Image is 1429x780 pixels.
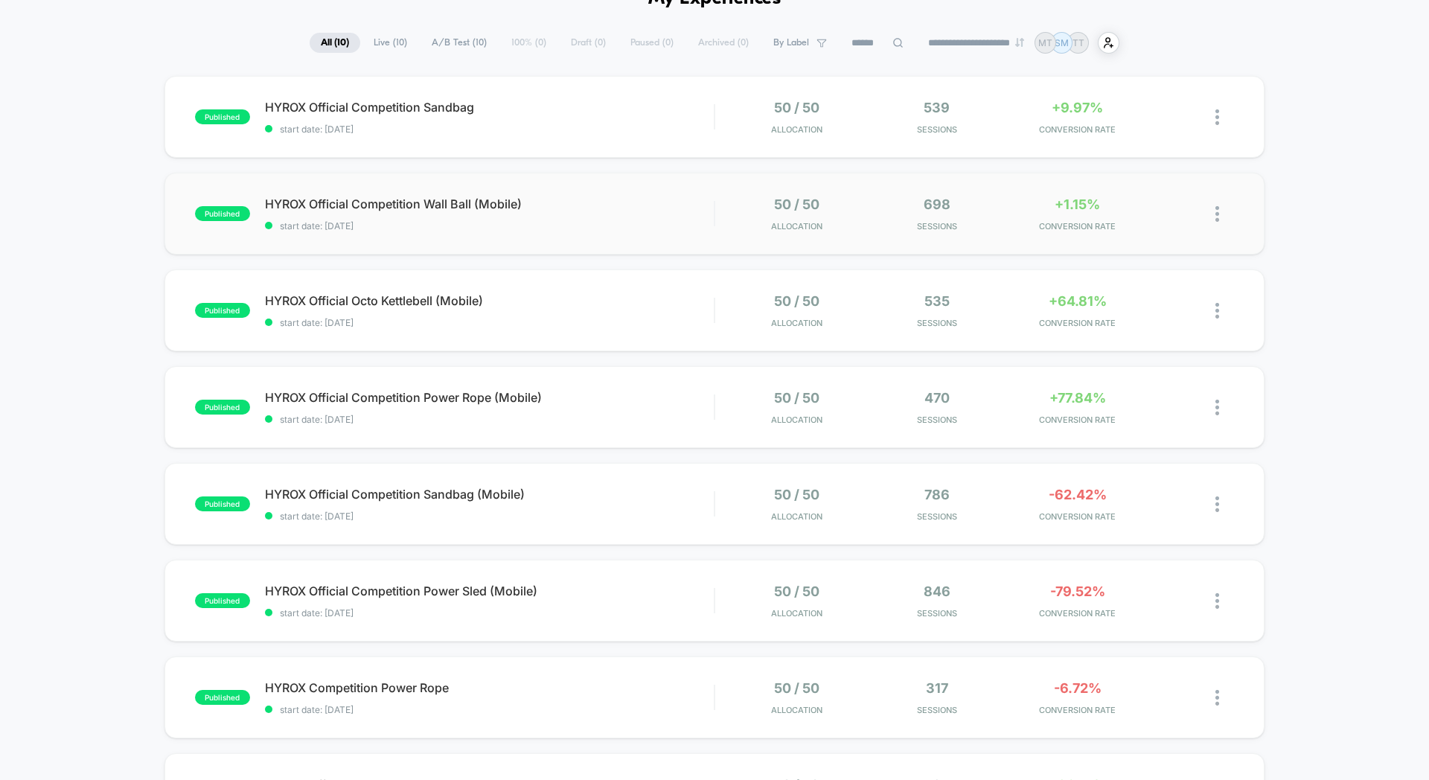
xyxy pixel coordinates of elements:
[265,317,714,328] span: start date: [DATE]
[1072,37,1084,48] p: TT
[871,124,1004,135] span: Sessions
[771,124,822,135] span: Allocation
[265,584,714,598] span: HYROX Official Competition Power Sled (Mobile)
[871,415,1004,425] span: Sessions
[871,705,1004,715] span: Sessions
[926,680,948,696] span: 317
[421,33,498,53] span: A/B Test ( 10 )
[924,100,950,115] span: 539
[924,390,950,406] span: 470
[1038,37,1052,48] p: MT
[774,293,819,309] span: 50 / 50
[771,705,822,715] span: Allocation
[771,608,822,618] span: Allocation
[1011,221,1144,231] span: CONVERSION RATE
[265,196,714,211] span: HYROX Official Competition Wall Ball (Mobile)
[871,318,1004,328] span: Sessions
[1215,593,1219,609] img: close
[774,196,819,212] span: 50 / 50
[771,318,822,328] span: Allocation
[265,390,714,405] span: HYROX Official Competition Power Rope (Mobile)
[1215,400,1219,415] img: close
[774,487,819,502] span: 50 / 50
[1011,608,1144,618] span: CONVERSION RATE
[310,33,360,53] span: All ( 10 )
[774,680,819,696] span: 50 / 50
[771,415,822,425] span: Allocation
[773,37,809,48] span: By Label
[265,511,714,522] span: start date: [DATE]
[1055,196,1100,212] span: +1.15%
[195,109,250,124] span: published
[265,487,714,502] span: HYROX Official Competition Sandbag (Mobile)
[265,220,714,231] span: start date: [DATE]
[265,124,714,135] span: start date: [DATE]
[1015,38,1024,47] img: end
[924,584,950,599] span: 846
[1054,680,1102,696] span: -6.72%
[1049,390,1106,406] span: +77.84%
[1011,318,1144,328] span: CONVERSION RATE
[924,487,950,502] span: 786
[265,293,714,308] span: HYROX Official Octo Kettlebell (Mobile)
[774,584,819,599] span: 50 / 50
[265,414,714,425] span: start date: [DATE]
[1052,100,1103,115] span: +9.97%
[1050,584,1105,599] span: -79.52%
[871,511,1004,522] span: Sessions
[771,221,822,231] span: Allocation
[771,511,822,522] span: Allocation
[1215,303,1219,319] img: close
[1011,705,1144,715] span: CONVERSION RATE
[1215,496,1219,512] img: close
[924,293,950,309] span: 535
[1049,487,1107,502] span: -62.42%
[265,680,714,695] span: HYROX Competition Power Rope
[774,100,819,115] span: 50 / 50
[1049,293,1107,309] span: +64.81%
[265,100,714,115] span: HYROX Official Competition Sandbag
[362,33,418,53] span: Live ( 10 )
[265,607,714,618] span: start date: [DATE]
[1055,37,1069,48] p: SM
[924,196,950,212] span: 698
[1011,124,1144,135] span: CONVERSION RATE
[1011,415,1144,425] span: CONVERSION RATE
[1215,690,1219,706] img: close
[774,390,819,406] span: 50 / 50
[1215,206,1219,222] img: close
[871,221,1004,231] span: Sessions
[871,608,1004,618] span: Sessions
[1215,109,1219,125] img: close
[265,704,714,715] span: start date: [DATE]
[1011,511,1144,522] span: CONVERSION RATE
